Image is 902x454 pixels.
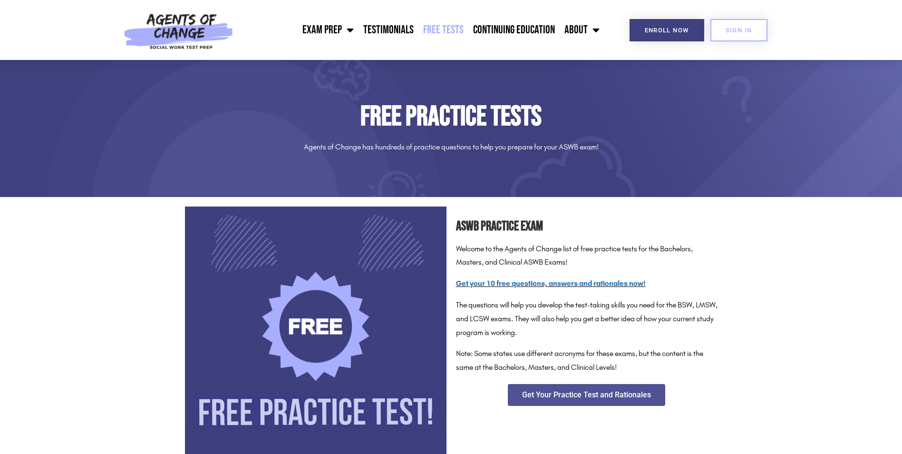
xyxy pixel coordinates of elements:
[468,18,560,42] a: Continuing Education
[359,18,418,42] a: Testimonials
[456,279,646,288] a: Get your 10 free questions, answers and rationales now!
[418,18,468,42] a: Free Tests
[456,347,718,375] p: Note: Some states use different acronyms for these exams, but the content is the same at the Bach...
[560,18,604,42] a: About
[710,19,767,41] a: SIGN IN
[726,27,752,33] span: SIGN IN
[456,216,718,237] h2: ASWB Practice Exam
[185,140,718,154] p: Agents of Change has hundreds of practice questions to help you prepare for your ASWB exam!
[298,18,359,42] a: Exam Prep
[456,242,718,270] p: Welcome to the Agents of Change list of free practice tests for the Bachelors, Masters, and Clini...
[508,384,665,406] a: Get Your Practice Test and Rationales
[645,27,689,33] span: Enroll Now
[630,19,704,41] a: Enroll Now
[185,103,718,131] h1: Free Practice Tests
[456,298,718,339] p: The questions will help you develop the test-taking skills you need for the BSW, LMSW, and LCSW e...
[238,18,604,42] nav: Menu
[522,391,651,399] span: Get Your Practice Test and Rationales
